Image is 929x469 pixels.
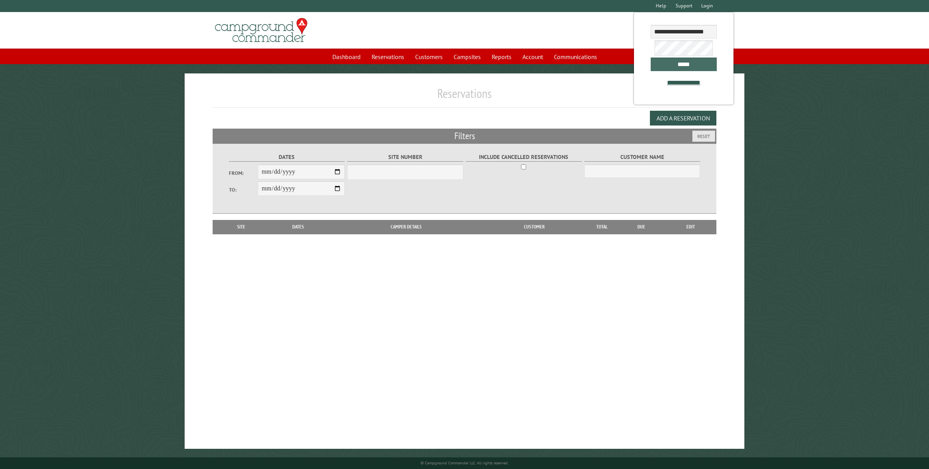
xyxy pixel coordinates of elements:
th: Customer [482,220,587,234]
th: Due [618,220,665,234]
button: Add a Reservation [650,111,716,126]
a: Customers [410,49,447,64]
label: Dates [229,153,345,162]
th: Edit [665,220,717,234]
label: To: [229,186,258,194]
th: Site [217,220,266,234]
a: Reservations [367,49,409,64]
a: Reports [487,49,516,64]
a: Account [518,49,548,64]
a: Dashboard [328,49,365,64]
small: © Campground Commander LLC. All rights reserved. [421,460,508,466]
label: Include Cancelled Reservations [466,153,581,162]
img: Campground Commander [213,15,310,45]
button: Reset [692,131,715,142]
th: Total [587,220,618,234]
h2: Filters [213,129,717,143]
a: Campsites [449,49,485,64]
a: Communications [549,49,602,64]
th: Dates [266,220,331,234]
label: Customer Name [584,153,700,162]
th: Camper Details [331,220,482,234]
label: Site Number [347,153,463,162]
h1: Reservations [213,86,717,107]
label: From: [229,169,258,177]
